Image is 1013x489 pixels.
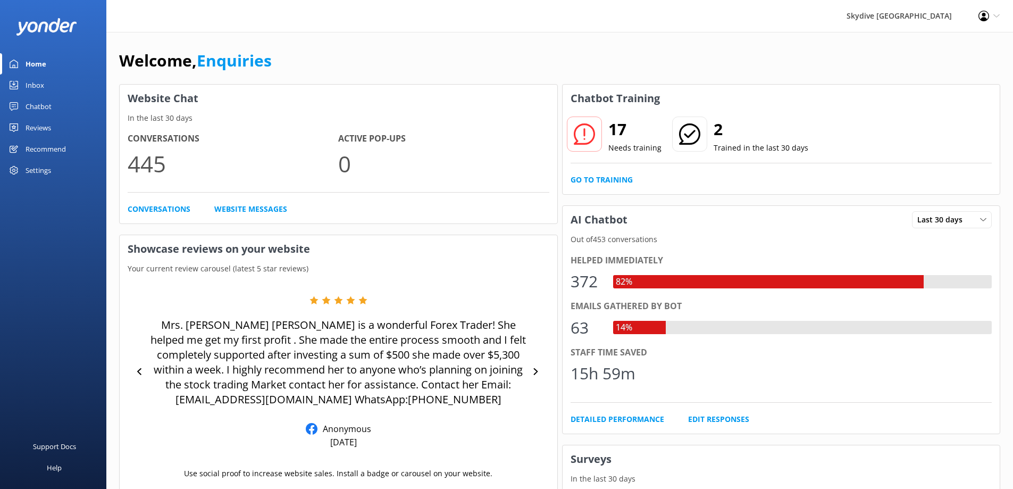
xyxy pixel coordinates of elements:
h3: Chatbot Training [563,85,668,112]
h3: Showcase reviews on your website [120,235,557,263]
a: Website Messages [214,203,287,215]
div: Recommend [26,138,66,160]
p: Needs training [608,142,662,154]
div: 63 [571,315,602,341]
p: Trained in the last 30 days [714,142,808,154]
a: Edit Responses [688,413,749,425]
h2: 17 [608,117,662,142]
h1: Welcome, [119,48,272,73]
p: In the last 30 days [563,473,1000,485]
div: Inbox [26,74,44,96]
h4: Active Pop-ups [338,132,549,146]
h3: Website Chat [120,85,557,112]
h3: AI Chatbot [563,206,635,234]
h2: 2 [714,117,808,142]
div: Support Docs [33,436,76,457]
a: Enquiries [197,49,272,71]
div: 14% [613,321,635,335]
h3: Surveys [563,445,1000,473]
p: In the last 30 days [120,112,557,124]
p: Mrs. [PERSON_NAME] [PERSON_NAME] is a wonderful Forex Trader! She helped me get my first profit .... [149,318,528,407]
p: Your current review carousel (latest 5 star reviews) [120,263,557,275]
p: Use social proof to increase website sales. Install a badge or carousel on your website. [184,468,492,479]
div: Home [26,53,46,74]
p: Anonymous [317,423,371,435]
p: Out of 453 conversations [563,234,1000,245]
a: Conversations [128,203,190,215]
p: 0 [338,146,549,181]
span: Last 30 days [917,214,969,226]
img: yonder-white-logo.png [16,18,77,36]
div: Emails gathered by bot [571,300,992,313]
div: Reviews [26,117,51,138]
h4: Conversations [128,132,338,146]
div: 82% [613,275,635,289]
p: [DATE] [330,436,357,448]
div: Helped immediately [571,254,992,268]
div: Staff time saved [571,346,992,360]
div: 372 [571,269,602,294]
div: Help [47,457,62,478]
div: 15h 59m [571,361,635,386]
div: Settings [26,160,51,181]
a: Detailed Performance [571,413,664,425]
div: Chatbot [26,96,52,117]
img: Facebook Reviews [306,423,317,435]
p: 445 [128,146,338,181]
a: Go to Training [571,174,633,186]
